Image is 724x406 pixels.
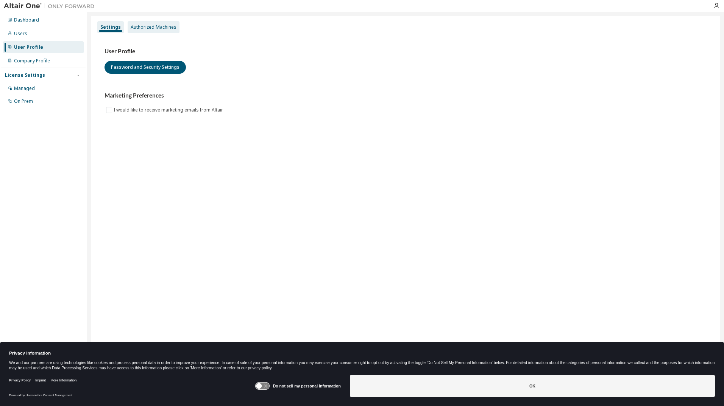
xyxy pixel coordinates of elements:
[5,72,45,78] div: License Settings
[100,24,121,30] div: Settings
[14,85,35,91] div: Managed
[14,44,43,50] div: User Profile
[14,31,27,37] div: Users
[14,58,50,64] div: Company Profile
[114,105,225,115] label: I would like to receive marketing emails from Altair
[4,2,98,10] img: Altair One
[105,92,707,99] h3: Marketing Preferences
[14,98,33,104] div: On Prem
[14,17,39,23] div: Dashboard
[131,24,176,30] div: Authorized Machines
[105,61,186,74] button: Password and Security Settings
[105,48,707,55] h3: User Profile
